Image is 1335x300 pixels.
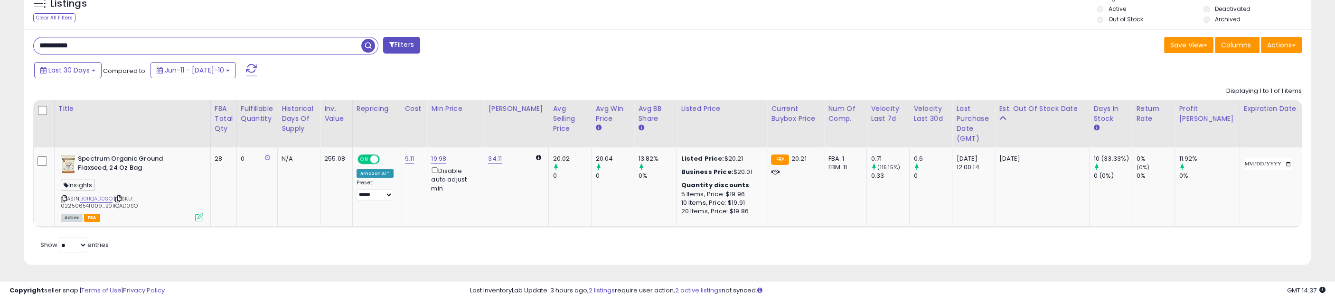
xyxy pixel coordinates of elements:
[1136,172,1175,180] div: 0%
[638,104,673,124] div: Avg BB Share
[470,286,1326,295] div: Last InventoryLab Update: 3 hours ago, require user action, not synced.
[150,62,236,78] button: Jun-11 - [DATE]-10
[595,124,601,132] small: Avg Win Price.
[78,155,193,174] b: Spectrum Organic Ground Flaxseed, 24 Oz Bag
[1136,164,1149,171] small: (0%)
[553,104,587,134] div: Avg Selling Price
[431,165,477,193] div: Disable auto adjust min
[1215,15,1241,23] label: Archived
[681,154,724,163] b: Listed Price:
[1244,104,1298,114] div: Expiration date
[871,172,909,180] div: 0.33
[828,163,859,172] div: FBM: 11
[638,172,677,180] div: 0%
[1240,100,1302,147] th: CSV column name: cust_attr_1_Expiration date
[1215,37,1260,53] button: Columns
[1164,37,1213,53] button: Save View
[357,169,394,178] div: Amazon AI *
[681,181,760,190] div: :
[553,155,591,163] div: 20.02
[1136,104,1171,124] div: Return Rate
[771,155,789,165] small: FBA
[61,195,138,209] span: | SKU: 022506541009_B01IQAD0SO
[553,172,591,180] div: 0
[681,104,763,114] div: Listed Price
[9,286,165,295] div: seller snap | |
[1179,104,1235,124] div: Profit [PERSON_NAME]
[595,104,630,124] div: Avg Win Price
[1109,5,1126,13] label: Active
[357,104,397,114] div: Repricing
[215,104,233,134] div: FBA Total Qty
[913,155,952,163] div: 0.6
[999,155,1082,163] p: [DATE]
[378,155,394,164] span: OFF
[84,214,100,222] span: FBA
[1221,40,1251,50] span: Columns
[681,207,760,216] div: 20 Items, Price: $19.86
[1287,286,1326,295] span: 2025-08-10 14:37 GMT
[1179,155,1239,163] div: 11.92%
[956,104,991,144] div: Last Purchase Date (GMT)
[215,155,229,163] div: 28
[123,286,165,295] a: Privacy Policy
[103,66,147,75] span: Compared to:
[48,65,90,75] span: Last 30 Days
[681,199,760,207] div: 10 Items, Price: $19.91
[1093,155,1132,163] div: 10 (33.33%)
[913,104,948,124] div: Velocity Last 30d
[165,65,224,75] span: Jun-11 - [DATE]-10
[1261,37,1302,53] button: Actions
[638,155,677,163] div: 13.82%
[324,104,348,124] div: Inv. value
[595,172,634,180] div: 0
[877,164,900,171] small: (115.15%)
[58,104,207,114] div: Title
[999,104,1085,114] div: Est. Out Of Stock Date
[405,104,423,114] div: Cost
[1215,5,1250,13] label: Deactivated
[638,124,644,132] small: Avg BB Share.
[61,180,95,191] span: Insights
[1226,87,1302,96] div: Displaying 1 to 1 of 1 items
[956,155,987,172] div: [DATE] 12:00:14
[241,104,273,124] div: Fulfillable Quantity
[1093,104,1128,124] div: Days In Stock
[1109,15,1143,23] label: Out of Stock
[61,155,75,173] img: 418egxV+uWL._SL40_.jpg
[595,155,634,163] div: 20.04
[828,104,863,124] div: Num of Comp.
[383,37,420,54] button: Filters
[791,154,807,163] span: 20.21
[681,155,760,163] div: $20.21
[282,104,316,134] div: Historical Days Of Supply
[681,190,760,199] div: 5 Items, Price: $19.96
[675,286,722,295] a: 2 active listings
[681,168,760,176] div: $20.01
[681,167,733,176] b: Business Price:
[589,286,615,295] a: 2 listings
[1136,155,1175,163] div: 0%
[9,286,44,295] strong: Copyright
[324,155,345,163] div: 255.08
[1093,124,1099,132] small: Days In Stock.
[80,195,113,203] a: B01IQAD0SO
[61,155,203,220] div: ASIN:
[828,155,859,163] div: FBA: 1
[871,104,905,124] div: Velocity Last 7d
[488,104,545,114] div: [PERSON_NAME]
[488,154,502,164] a: 34.11
[913,172,952,180] div: 0
[405,154,414,164] a: 9.11
[34,62,102,78] button: Last 30 Days
[871,155,909,163] div: 0.71
[241,155,270,163] div: 0
[431,154,446,164] a: 19.98
[33,13,75,22] div: Clear All Filters
[282,155,313,163] div: N/A
[431,104,480,114] div: Min Price
[1093,172,1132,180] div: 0 (0%)
[81,286,122,295] a: Terms of Use
[771,104,820,124] div: Current Buybox Price
[61,214,83,222] span: All listings currently available for purchase on Amazon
